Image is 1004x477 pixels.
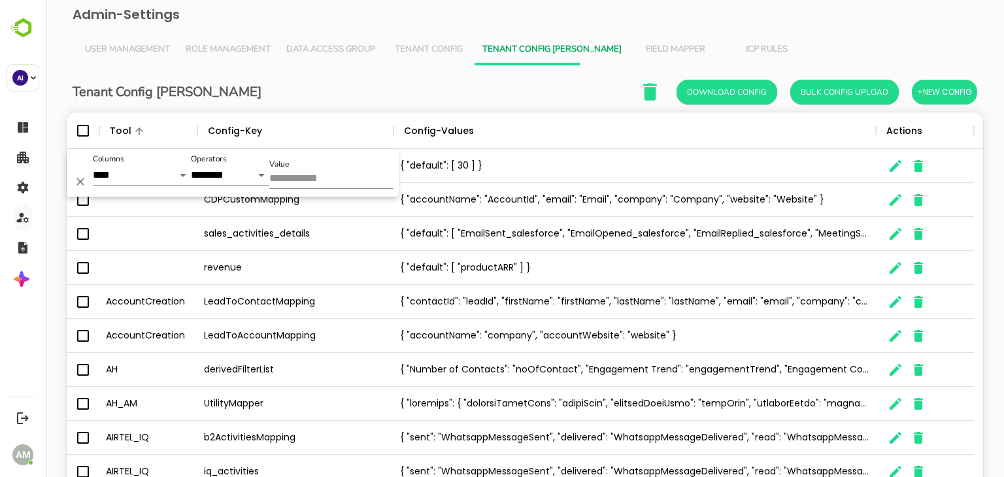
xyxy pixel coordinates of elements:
div: AIRTEL_IQ [54,421,152,455]
label: Operators [145,156,181,163]
button: Download Config [631,80,731,105]
div: revenue [152,251,348,285]
div: Tool [64,112,86,149]
button: Logout [14,409,31,427]
div: Vertical tabs example [31,34,927,65]
div: { "default": [ 30 ] } [348,149,830,183]
button: Bulk Config Upload [745,80,853,105]
div: b2ActivitiesMapping [152,421,348,455]
div: AH_AM [54,387,152,421]
button: Sort [86,123,101,139]
div: { "loremips": { "dolorsiTametCons": "adipiScin", "elitsedDoeiUsmo": "tempOrin", "utlaborEetdo": "... [348,387,830,421]
div: derivedFilterList [152,353,348,387]
span: Role Management [140,44,225,55]
div: Actions [841,112,877,149]
span: Tenant Config [345,44,421,55]
span: +New Config [871,84,926,101]
div: LeadToContactMapping [152,285,348,319]
div: Config-Values [358,112,428,149]
button: Sort [216,123,232,139]
label: Columns [47,156,78,163]
button: Delete [26,173,43,190]
div: AccountCreation [54,319,152,353]
div: { "accountName": "AccountId", "email": "Email", "company": "Company", "website": "Website" } [348,183,830,217]
button: Sort [428,123,444,139]
span: Data Access Group [241,44,329,55]
div: { "default": [ "productARR" ] } [348,251,830,285]
div: { "contactId": "leadId", "firstName": "firstName", "lastName": "lastName", "email": "email", "com... [348,285,830,319]
div: { "default": [ "EmailSent_salesforce", "EmailOpened_salesforce", "EmailReplied_salesforce", "Meet... [348,217,830,251]
span: Tenant Config [PERSON_NAME] [437,44,576,55]
div: AccountCreation [54,285,152,319]
div: { "Number of Contacts": "noOfContact", "Engagement Trend": "engagementTrend", "Engagement Compari... [348,353,830,387]
div: { "accountName": "company", "accountWebsite": "website" } [348,319,830,353]
div: { "sent": "WhatsappMessageSent", "delivered": "WhatsappMessageDelivered", "read": "WhatsappMessag... [348,421,830,455]
div: LeadToAccountMapping [152,319,348,353]
div: AI [12,70,28,86]
h6: Tenant Config [PERSON_NAME] [27,82,216,103]
button: +New Config [866,80,931,105]
span: ICP Rules [683,44,759,55]
span: User Management [39,44,124,55]
span: Field Mapper [592,44,667,55]
div: AM [12,444,33,465]
img: BambooboxLogoMark.f1c84d78b4c51b1a7b5f700c9845e183.svg [7,16,40,41]
div: Config-Key [162,112,216,149]
div: sales_activities_details [152,217,348,251]
label: Value [224,161,244,169]
div: AH [54,353,152,387]
div: UtilityMapper [152,387,348,421]
div: CDPCustomMapping [152,183,348,217]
